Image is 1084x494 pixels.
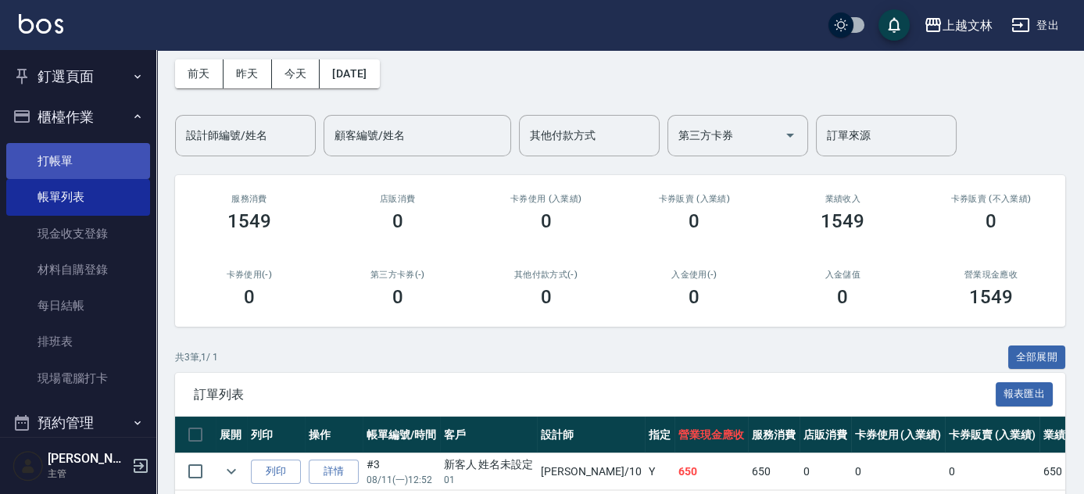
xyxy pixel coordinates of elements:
[943,16,993,35] div: 上越文林
[674,453,748,490] td: 650
[444,473,534,487] p: 01
[194,387,996,403] span: 訂單列表
[674,417,748,453] th: 營業現金應收
[645,417,674,453] th: 指定
[851,453,946,490] td: 0
[491,194,602,204] h2: 卡券使用 (入業績)
[6,360,150,396] a: 現場電腦打卡
[13,450,44,481] img: Person
[748,417,800,453] th: 服務消費
[996,386,1054,401] a: 報表匯出
[778,123,803,148] button: Open
[491,270,602,280] h2: 其他付款方式(-)
[392,210,403,232] h3: 0
[1005,11,1065,40] button: 登出
[6,403,150,443] button: 預約管理
[320,59,379,88] button: [DATE]
[440,417,538,453] th: 客戶
[220,460,243,483] button: expand row
[48,467,127,481] p: 主管
[216,417,247,453] th: 展開
[367,473,436,487] p: 08/11 (一) 12:52
[175,59,224,88] button: 前天
[639,194,749,204] h2: 卡券販賣 (入業績)
[175,350,218,364] p: 共 3 筆, 1 / 1
[244,286,255,308] h3: 0
[787,270,898,280] h2: 入金儲值
[878,9,910,41] button: save
[224,59,272,88] button: 昨天
[537,417,645,453] th: 設計師
[444,456,534,473] div: 新客人 姓名未設定
[945,417,1039,453] th: 卡券販賣 (入業績)
[541,286,552,308] h3: 0
[936,270,1046,280] h2: 營業現金應收
[645,453,674,490] td: Y
[689,286,699,308] h3: 0
[689,210,699,232] h3: 0
[800,453,851,490] td: 0
[821,210,864,232] h3: 1549
[851,417,946,453] th: 卡券使用 (入業績)
[936,194,1046,204] h2: 卡券販賣 (不入業績)
[342,194,453,204] h2: 店販消費
[639,270,749,280] h2: 入金使用(-)
[537,453,645,490] td: [PERSON_NAME] /10
[6,56,150,97] button: 釘選頁面
[986,210,996,232] h3: 0
[392,286,403,308] h3: 0
[6,97,150,138] button: 櫃檯作業
[969,286,1013,308] h3: 1549
[800,417,851,453] th: 店販消費
[1008,345,1066,370] button: 全部展開
[48,451,127,467] h5: [PERSON_NAME]
[6,324,150,360] a: 排班表
[305,417,363,453] th: 操作
[945,453,1039,490] td: 0
[748,453,800,490] td: 650
[309,460,359,484] a: 詳情
[342,270,453,280] h2: 第三方卡券(-)
[918,9,999,41] button: 上越文林
[6,179,150,215] a: 帳單列表
[19,14,63,34] img: Logo
[6,216,150,252] a: 現金收支登錄
[272,59,320,88] button: 今天
[363,417,440,453] th: 帳單編號/時間
[6,143,150,179] a: 打帳單
[247,417,305,453] th: 列印
[541,210,552,232] h3: 0
[194,194,305,204] h3: 服務消費
[6,288,150,324] a: 每日結帳
[194,270,305,280] h2: 卡券使用(-)
[363,453,440,490] td: #3
[996,382,1054,406] button: 報表匯出
[837,286,848,308] h3: 0
[227,210,271,232] h3: 1549
[787,194,898,204] h2: 業績收入
[6,252,150,288] a: 材料自購登錄
[251,460,301,484] button: 列印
